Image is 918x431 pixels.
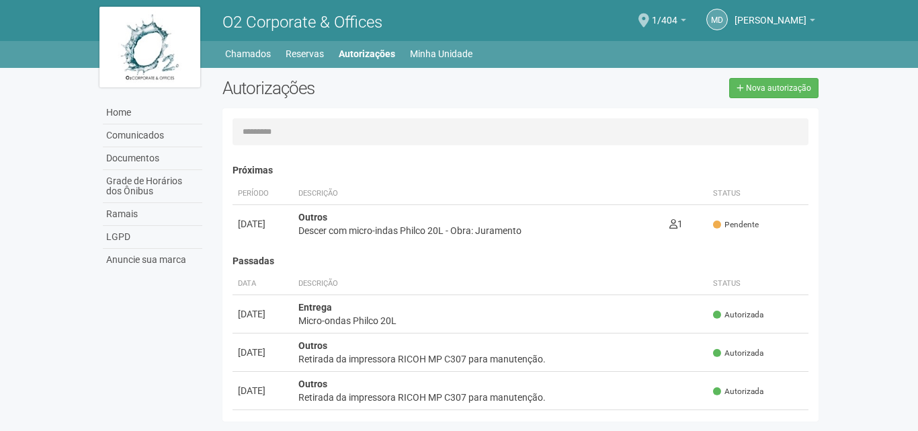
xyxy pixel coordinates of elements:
strong: Outros [298,340,327,351]
span: Michele de Carvalho [735,2,806,26]
a: Comunicados [103,124,202,147]
span: Pendente [713,219,759,231]
a: Anuncie sua marca [103,249,202,271]
span: Nova autorização [746,83,811,93]
div: Retirada da impressora RICOH MP C307 para manutenção. [298,352,702,366]
div: [DATE] [238,307,288,321]
a: Grade de Horários dos Ônibus [103,170,202,203]
th: Status [708,183,808,205]
a: Autorizações [339,44,395,63]
strong: Outros [298,212,327,223]
a: [PERSON_NAME] [735,17,815,28]
a: Md [706,9,728,30]
a: Home [103,102,202,124]
div: [DATE] [238,346,288,359]
th: Descrição [293,183,664,205]
th: Data [233,273,293,295]
a: Documentos [103,147,202,170]
span: 1 [669,219,683,229]
a: Nova autorização [729,78,819,98]
strong: Entrega [298,302,332,313]
a: Minha Unidade [410,44,472,63]
img: logo.jpg [99,7,200,87]
a: LGPD [103,226,202,249]
a: Reservas [286,44,324,63]
div: [DATE] [238,384,288,397]
div: Micro-ondas Philco 20L [298,314,702,327]
span: Autorizada [713,309,763,321]
span: O2 Corporate & Offices [222,13,382,32]
div: Retirada da impressora RICOH MP C307 para manutenção. [298,391,702,404]
div: [DATE] [238,217,288,231]
strong: Outros [298,379,327,389]
th: Descrição [293,273,708,295]
div: Descer com micro-indas Philco 20L - Obra: Juramento [298,224,659,237]
h4: Passadas [233,256,808,266]
h2: Autorizações [222,78,510,98]
span: Autorizada [713,386,763,397]
h4: Próximas [233,165,808,175]
a: Ramais [103,203,202,226]
th: Status [708,273,808,295]
th: Período [233,183,293,205]
a: Chamados [225,44,271,63]
span: Autorizada [713,348,763,359]
span: 1/404 [652,2,677,26]
a: 1/404 [652,17,686,28]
